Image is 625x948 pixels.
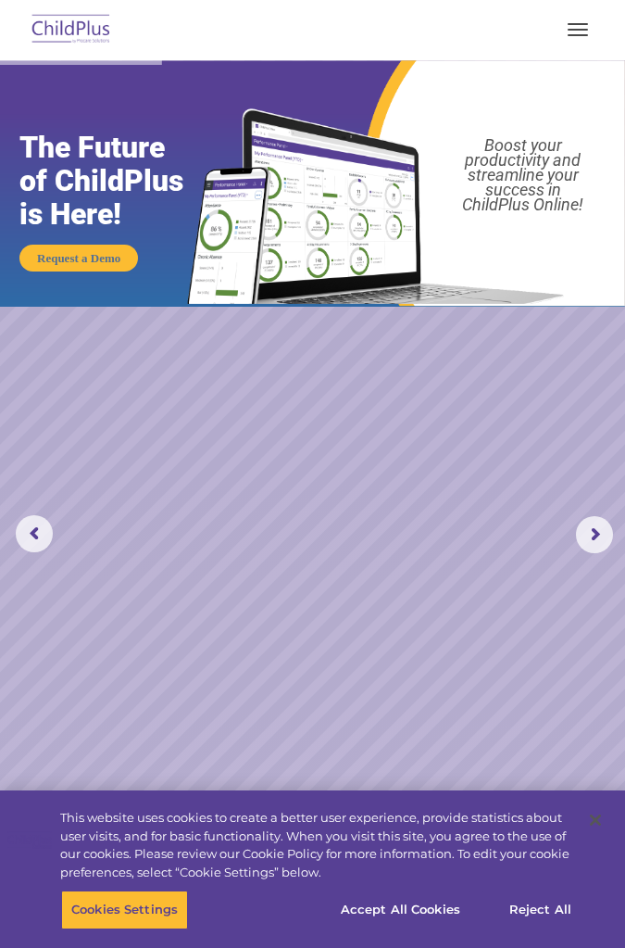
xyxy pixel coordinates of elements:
[19,131,219,231] rs-layer: The Future of ChildPlus is Here!
[264,198,343,212] span: Phone number
[61,891,188,929] button: Cookies Settings
[331,891,470,929] button: Accept All Cookies
[60,809,579,881] div: This website uses cookies to create a better user experience, provide statistics about user visit...
[575,800,616,841] button: Close
[482,891,598,929] button: Reject All
[28,8,115,52] img: ChildPlus by Procare Solutions
[431,138,616,212] rs-layer: Boost your productivity and streamline your success in ChildPlus Online!
[19,245,138,272] a: Request a Demo
[264,122,320,136] span: Last name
